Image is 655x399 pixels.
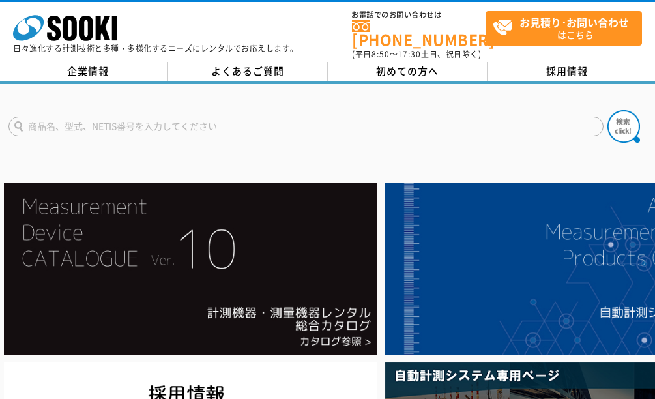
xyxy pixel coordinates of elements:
[352,48,481,60] span: (平日 ～ 土日、祝日除く)
[493,12,641,44] span: はこちら
[488,62,647,81] a: 採用情報
[376,64,439,78] span: 初めての方へ
[371,48,390,60] span: 8:50
[398,48,421,60] span: 17:30
[352,11,486,19] span: お電話でのお問い合わせは
[168,62,328,81] a: よくあるご質問
[13,44,298,52] p: 日々進化する計測技術と多種・多様化するニーズにレンタルでお応えします。
[8,62,168,81] a: 企業情報
[8,117,604,136] input: 商品名、型式、NETIS番号を入力してください
[352,20,486,47] a: [PHONE_NUMBER]
[4,183,377,355] img: Catalog Ver10
[519,14,629,30] strong: お見積り･お問い合わせ
[607,110,640,143] img: btn_search.png
[486,11,642,46] a: お見積り･お問い合わせはこちら
[328,62,488,81] a: 初めての方へ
